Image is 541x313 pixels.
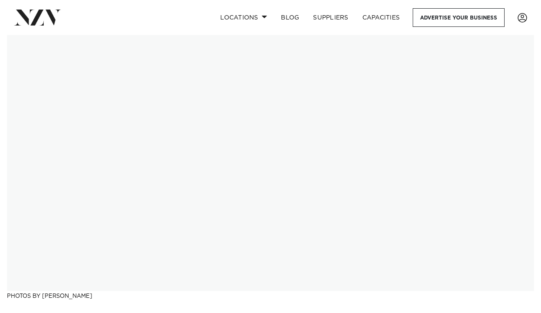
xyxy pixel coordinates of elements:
[355,8,407,27] a: Capacities
[14,10,61,25] img: nzv-logo.png
[213,8,274,27] a: Locations
[306,8,355,27] a: SUPPLIERS
[274,8,306,27] a: BLOG
[413,8,505,27] a: Advertise your business
[7,293,92,299] a: Photos by [PERSON_NAME]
